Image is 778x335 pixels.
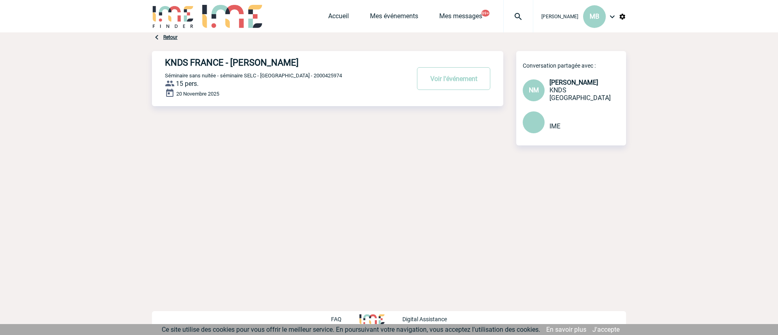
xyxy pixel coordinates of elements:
span: NM [529,86,539,94]
a: J'accepte [592,326,620,333]
button: Voir l'événement [417,67,490,90]
p: FAQ [331,316,342,322]
a: Mes événements [370,12,418,23]
button: 99+ [481,10,489,17]
h4: KNDS FRANCE - [PERSON_NAME] [165,58,386,68]
a: Accueil [328,12,349,23]
span: 15 pers. [176,80,199,87]
span: Séminaire sans nuitée - séminaire SELC - [GEOGRAPHIC_DATA] - 2000425974 [165,73,342,79]
span: MB [590,13,599,20]
a: Retour [163,34,177,40]
p: Digital Assistance [402,316,447,322]
p: Conversation partagée avec : [523,62,626,69]
span: KNDS [GEOGRAPHIC_DATA] [549,86,611,102]
span: 20 Novembre 2025 [176,91,219,97]
img: IME-Finder [152,5,194,28]
img: http://www.idealmeetingsevents.fr/ [359,314,385,324]
span: Ce site utilise des cookies pour vous offrir le meilleur service. En poursuivant votre navigation... [162,326,540,333]
a: En savoir plus [546,326,586,333]
a: FAQ [331,315,359,322]
span: [PERSON_NAME] [541,14,578,19]
span: IME [549,122,560,130]
a: Mes messages [439,12,482,23]
span: [PERSON_NAME] [549,79,598,86]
